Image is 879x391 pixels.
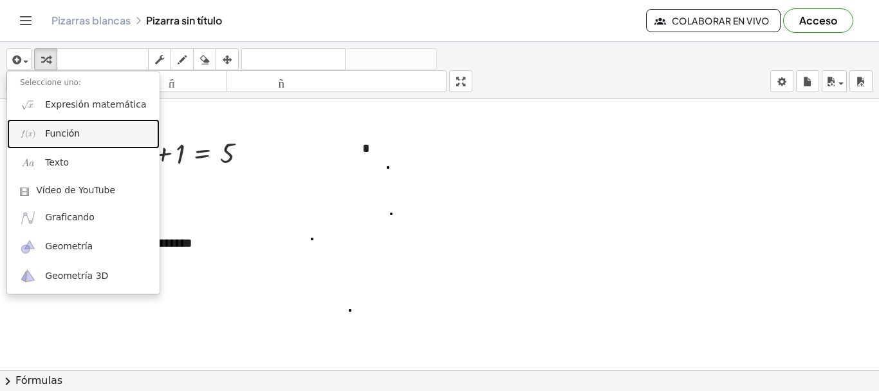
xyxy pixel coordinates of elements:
font: Seleccione uno: [20,78,81,87]
font: Fórmulas [15,374,62,386]
img: Aa.png [20,155,36,171]
font: Función [45,128,80,138]
img: sqrt_x.png [20,97,36,113]
font: Geometría [45,241,93,251]
font: Colaborar en vivo [672,15,770,26]
a: Función [7,119,160,148]
a: Pizarras blancas [51,14,131,27]
font: Acceso [799,14,837,27]
img: ggb-geometry.svg [20,239,36,255]
a: Geometría 3D [7,262,160,291]
font: deshacer [245,53,342,66]
button: rehacer [345,48,437,70]
button: deshacer [241,48,346,70]
button: tamaño_del_formato [6,70,227,92]
font: Expresión matemática [45,99,146,110]
font: Vídeo de YouTube [36,185,115,195]
img: f_x.png [20,126,36,142]
font: Graficando [45,212,95,222]
font: rehacer [348,53,434,66]
a: Graficando [7,204,160,233]
button: tamaño_del_formato [227,70,447,92]
button: Colaborar en vivo [646,9,781,32]
img: ggb-3d.svg [20,268,36,284]
img: ggb-graphing.svg [20,210,36,226]
button: Cambiar navegación [15,10,36,31]
a: Texto [7,149,160,178]
button: teclado [57,48,149,70]
font: Geometría 3D [45,271,108,281]
button: Acceso [783,8,853,33]
a: Vídeo de YouTube [7,178,160,204]
font: teclado [60,53,145,66]
font: tamaño_del_formato [230,75,444,88]
a: Geometría [7,233,160,262]
a: Expresión matemática [7,90,160,119]
font: Texto [45,157,69,167]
